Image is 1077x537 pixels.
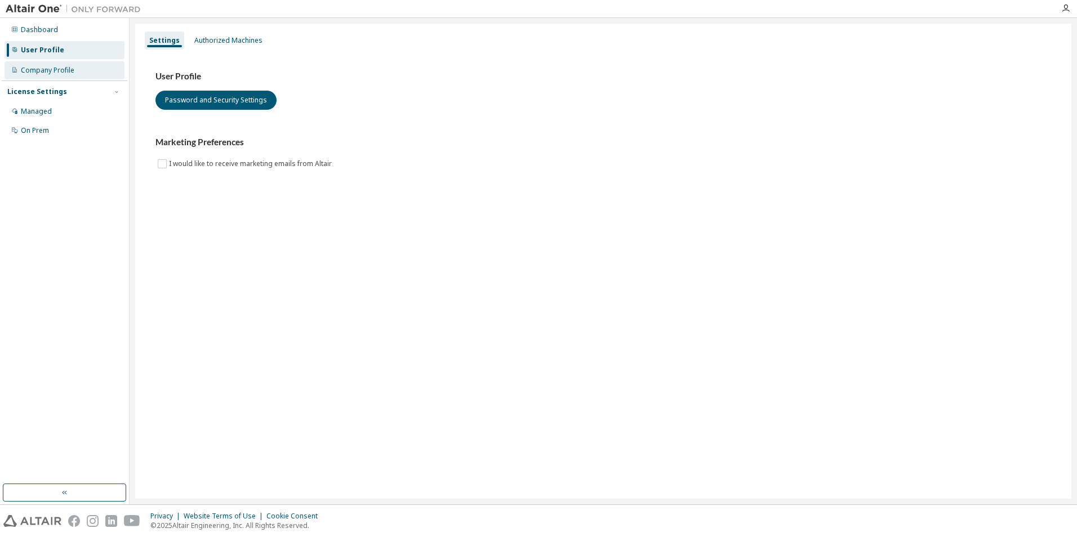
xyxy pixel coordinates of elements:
div: Authorized Machines [194,36,262,45]
div: Settings [149,36,180,45]
img: linkedin.svg [105,515,117,527]
div: Website Terms of Use [184,512,266,521]
label: I would like to receive marketing emails from Altair [169,157,334,171]
p: © 2025 Altair Engineering, Inc. All Rights Reserved. [150,521,324,530]
h3: Marketing Preferences [155,137,1051,148]
img: altair_logo.svg [3,515,61,527]
div: Dashboard [21,25,58,34]
img: facebook.svg [68,515,80,527]
div: Company Profile [21,66,74,75]
h3: User Profile [155,71,1051,82]
div: Cookie Consent [266,512,324,521]
img: Altair One [6,3,146,15]
div: Managed [21,107,52,116]
div: On Prem [21,126,49,135]
img: instagram.svg [87,515,99,527]
img: youtube.svg [124,515,140,527]
div: User Profile [21,46,64,55]
div: License Settings [7,87,67,96]
button: Password and Security Settings [155,91,277,110]
div: Privacy [150,512,184,521]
